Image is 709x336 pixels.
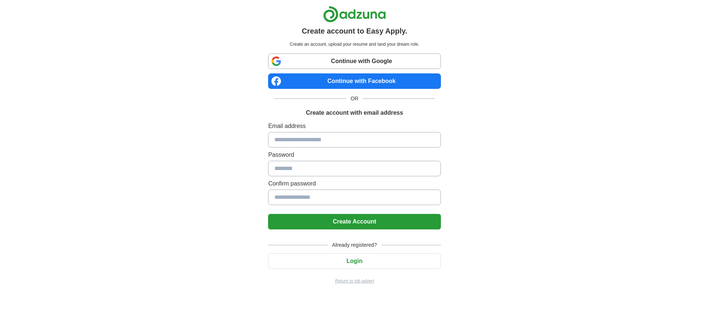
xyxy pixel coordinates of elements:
img: Adzuna logo [323,6,386,22]
a: Continue with Facebook [268,73,441,89]
p: Create an account, upload your resume and land your dream role. [270,41,439,48]
h1: Create account with email address [306,108,403,117]
span: Already registered? [328,241,381,249]
a: Return to job advert [268,278,441,284]
h1: Create account to Easy Apply. [302,25,407,37]
span: OR [346,95,363,103]
label: Password [268,150,441,159]
label: Email address [268,122,441,131]
button: Login [268,253,441,269]
a: Continue with Google [268,53,441,69]
label: Confirm password [268,179,441,188]
a: Login [268,258,441,264]
button: Create Account [268,214,441,229]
